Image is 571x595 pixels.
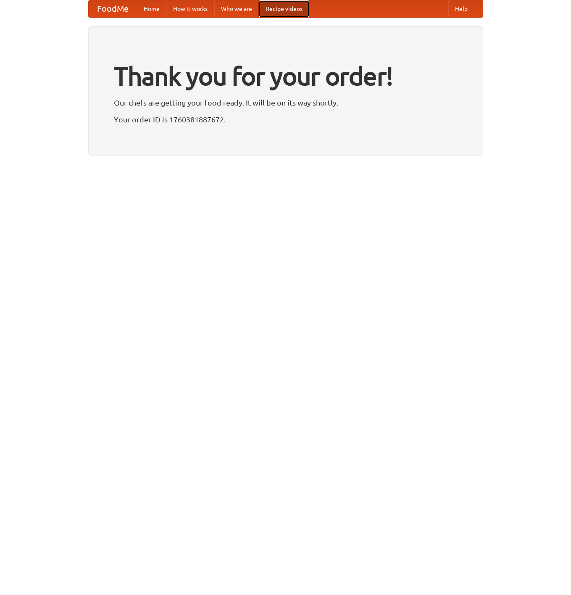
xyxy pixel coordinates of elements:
[114,113,458,126] p: Your order ID is 1760381887672.
[166,0,214,17] a: How it works
[114,56,458,96] h1: Thank you for your order!
[214,0,259,17] a: Who we are
[114,96,458,109] p: Our chefs are getting your food ready. It will be on its way shortly.
[137,0,166,17] a: Home
[448,0,474,17] a: Help
[259,0,309,17] a: Recipe videos
[89,0,137,17] a: FoodMe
